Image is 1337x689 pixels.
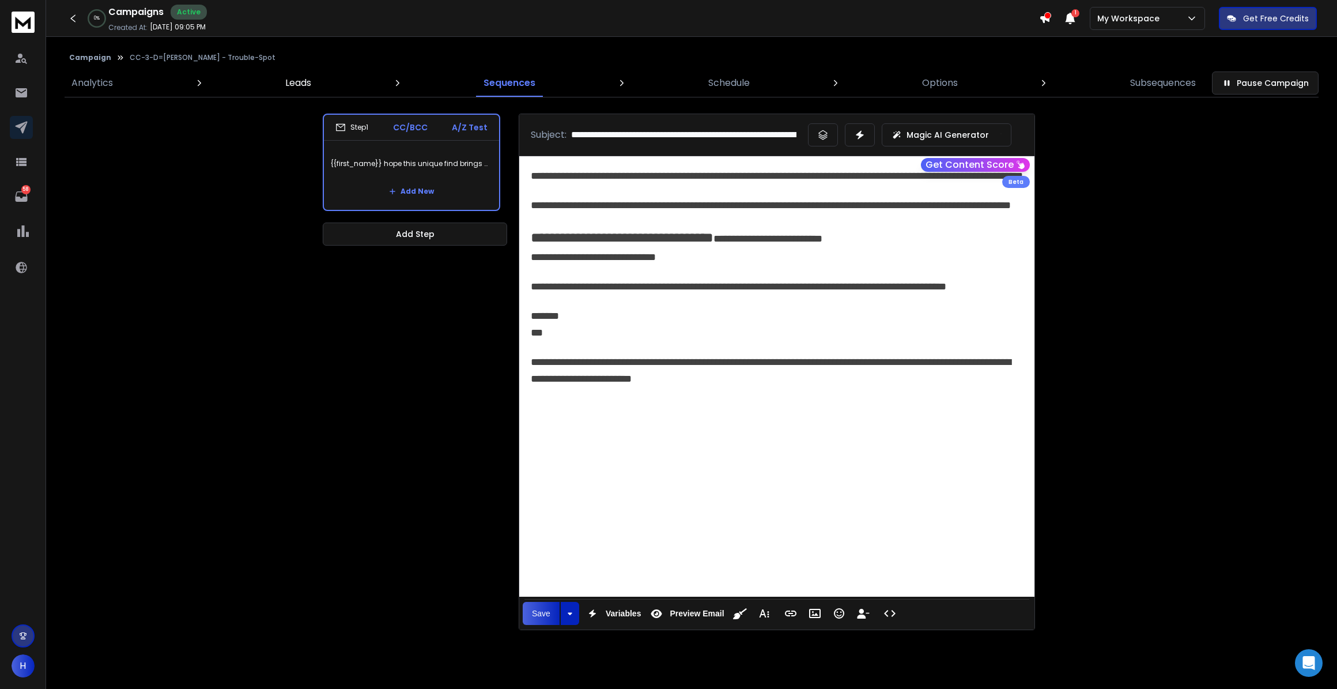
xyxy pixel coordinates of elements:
li: Step1CC/BCCA/Z Test{{first_name}} hope this unique find brings a smile to your face—a gentle surp... [323,114,500,211]
p: Created At: [108,23,148,32]
button: Get Free Credits [1219,7,1317,30]
p: 0 % [94,15,100,22]
span: 1 [1071,9,1079,17]
p: Sequences [484,76,535,90]
p: A/Z Test [452,122,488,133]
button: Insert Link (Ctrl+K) [780,602,802,625]
button: Emoticons [828,602,850,625]
p: 58 [21,185,31,194]
p: CC-3-D=[PERSON_NAME] - Trouble-Spot [130,53,275,62]
span: Variables [603,609,644,619]
div: Open Intercom Messenger [1295,649,1323,677]
button: Campaign [69,53,111,62]
p: My Workspace [1097,13,1164,24]
a: Subsequences [1123,69,1203,97]
p: {{first_name}} hope this unique find brings a smile to your face—a gentle surprise [331,148,492,180]
a: Schedule [701,69,757,97]
a: Analytics [65,69,120,97]
h1: Campaigns [108,5,164,19]
p: Subsequences [1130,76,1196,90]
button: Get Content Score [921,158,1030,172]
div: Step 1 [335,122,368,133]
span: Preview Email [667,609,726,619]
div: Active [171,5,207,20]
a: Options [915,69,965,97]
a: 58 [10,185,33,208]
button: Insert Image (Ctrl+P) [804,602,826,625]
a: Leads [278,69,318,97]
div: Beta [1002,176,1030,188]
p: Analytics [71,76,113,90]
button: Add Step [323,223,507,246]
p: Options [922,76,958,90]
p: CC/BCC [393,122,428,133]
p: Schedule [708,76,750,90]
button: Add New [380,180,443,203]
button: H [12,654,35,677]
a: Sequences [477,69,542,97]
p: [DATE] 09:05 PM [150,22,206,32]
button: Insert Unsubscribe Link [852,602,874,625]
button: Code View [879,602,901,625]
button: Variables [581,602,644,625]
button: More Text [753,602,775,625]
button: Preview Email [645,602,726,625]
p: Magic AI Generator [907,129,989,141]
button: Clean HTML [729,602,751,625]
p: Get Free Credits [1243,13,1309,24]
button: Save [523,602,560,625]
img: logo [12,12,35,33]
p: Subject: [531,128,566,142]
button: Pause Campaign [1212,71,1319,95]
p: Leads [285,76,311,90]
button: Magic AI Generator [882,123,1011,146]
